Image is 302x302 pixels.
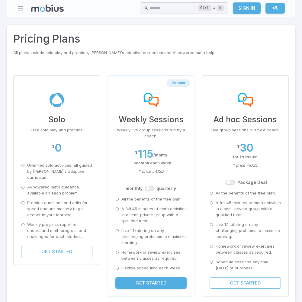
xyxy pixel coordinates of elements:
[167,81,190,85] span: Popular
[198,5,224,12] div: +
[238,93,253,107] img: ad-hoc sessions-plan-img
[121,228,187,246] p: Live 1:1 tutoring on any challenging problems to maximize learning.
[156,185,176,191] label: quarterly
[210,154,281,160] p: for 1 session
[198,5,211,11] kbd: Ctrl
[126,185,143,191] label: month ly
[217,5,224,11] kbd: k
[121,249,187,262] p: Homework or review exercises between classes as required.
[115,113,187,125] h3: Weekly Sessions
[115,127,187,139] p: Weekly live group sessions run by a coach.
[115,160,187,166] p: 1 session each week
[121,206,187,224] p: A full 45 minutes of math activities in a semi-private group with a qualified tutor.
[27,222,92,240] p: Weekly progress report to understand math progress and challenges for each student.
[153,152,167,158] p: / month
[237,143,240,149] p: $
[121,196,182,202] p: All the benefits of the free plan.
[216,259,281,271] p: Schedule sessions any time [DATE] of purchase.
[210,127,281,133] p: Live group sessions run by a coach.
[49,93,64,107] img: solo-plan-img
[115,169,187,175] p: * price in USD
[21,127,92,133] p: Free solo play and practice
[143,93,159,107] img: weekly-sessions-plan-img
[216,222,281,240] p: Live 1:1 tutoring on any challenging problems to maximize learning.
[216,190,276,196] p: All the benefits of the free plan.
[210,277,281,289] button: Get Started
[27,184,92,196] p: AI-powered math guidance available on each problem.
[237,179,267,185] label: Package Deal
[21,113,92,125] h3: Solo
[27,162,92,181] p: Unlimited solo activities, all guided by [PERSON_NAME]'s adaptive curriculum.
[138,148,153,160] h2: 115
[27,200,92,218] p: Practice questions and drills for speed and unit mastery to go deeper in your learning.
[13,50,289,56] p: All plans include solo play and practice, [PERSON_NAME]'s adaptive curriculum and AI powered math...
[21,246,92,257] button: Get Started
[216,243,281,255] p: Homework or review exercises between classes as required.
[55,142,62,154] h2: 0
[233,2,261,14] a: Sign In
[115,277,187,289] button: Get Started
[13,31,289,47] h2: Pricing Plans
[52,143,55,149] p: $
[210,162,281,169] p: * price in USD
[240,142,253,154] h2: 30
[135,149,138,156] p: $
[121,265,181,271] p: Flexible scheduling each week.
[210,113,281,125] h3: Ad hoc Sessions
[216,200,281,218] p: A full 45 minutes of math activities in a semi-private group with a qualified tutor.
